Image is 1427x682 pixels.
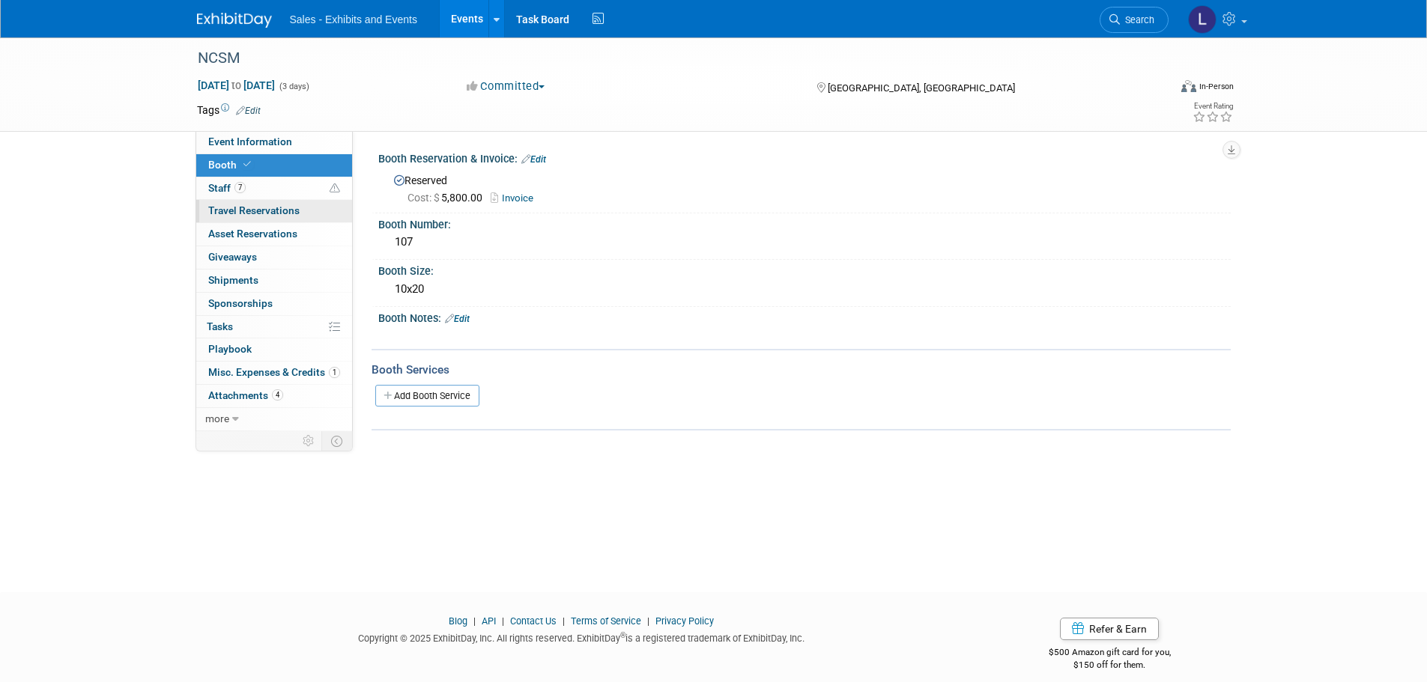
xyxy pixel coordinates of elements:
[491,192,541,204] a: Invoice
[208,389,283,401] span: Attachments
[470,615,479,627] span: |
[1181,80,1196,92] img: Format-Inperson.png
[208,136,292,147] span: Event Information
[236,106,261,116] a: Edit
[828,82,1015,94] span: [GEOGRAPHIC_DATA], [GEOGRAPHIC_DATA]
[461,79,551,94] button: Committed
[193,45,1146,72] div: NCSM
[1188,5,1217,34] img: Larae Parrish
[498,615,508,627] span: |
[196,200,352,222] a: Travel Reservations
[197,79,276,92] span: [DATE] [DATE]
[208,343,252,355] span: Playbook
[208,182,246,194] span: Staff
[197,13,272,28] img: ExhibitDay
[378,260,1231,278] div: Booth Size:
[197,628,967,645] div: Copyright © 2025 ExhibitDay, Inc. All rights reserved. ExhibitDay is a registered trademark of Ex...
[196,177,352,200] a: Staff7
[329,367,340,378] span: 1
[243,160,251,168] i: Booth reservation complete
[330,182,340,195] span: Potential Scheduling Conflict -- at least one attendee is tagged in another overlapping event.
[378,307,1231,326] div: Booth Notes:
[196,385,352,407] a: Attachments4
[296,431,322,451] td: Personalize Event Tab Strip
[378,147,1231,167] div: Booth Reservation & Invoice:
[321,431,352,451] td: Toggle Event Tabs
[408,192,488,204] span: 5,800.00
[1100,7,1169,33] a: Search
[234,182,246,193] span: 7
[390,231,1220,254] div: 107
[196,131,352,153] a: Event Information
[1080,78,1234,100] div: Event Format
[205,412,229,424] span: more
[390,169,1220,206] div: Reserved
[207,320,233,332] span: Tasks
[196,223,352,246] a: Asset Reservations
[290,13,417,25] span: Sales - Exhibits and Events
[196,316,352,338] a: Tasks
[390,278,1220,301] div: 10x20
[1060,618,1159,640] a: Refer & Earn
[408,192,441,204] span: Cost: $
[643,615,653,627] span: |
[229,79,243,91] span: to
[208,366,340,378] span: Misc. Expenses & Credits
[1120,14,1154,25] span: Search
[571,615,641,627] a: Terms of Service
[521,154,546,165] a: Edit
[445,314,470,324] a: Edit
[1193,103,1233,110] div: Event Rating
[197,103,261,118] td: Tags
[559,615,569,627] span: |
[208,204,300,216] span: Travel Reservations
[989,659,1231,672] div: $150 off for them.
[196,293,352,315] a: Sponsorships
[196,246,352,269] a: Giveaways
[196,270,352,292] a: Shipments
[449,615,467,627] a: Blog
[620,631,625,639] sup: ®
[510,615,557,627] a: Contact Us
[196,408,352,430] a: more
[1199,81,1234,92] div: In-Person
[278,82,309,91] span: (3 days)
[208,274,258,286] span: Shipments
[378,213,1231,232] div: Booth Number:
[208,251,257,263] span: Giveaways
[196,338,352,361] a: Playbook
[372,362,1231,378] div: Booth Services
[208,297,273,309] span: Sponsorships
[272,389,283,401] span: 4
[208,159,254,171] span: Booth
[196,362,352,384] a: Misc. Expenses & Credits1
[989,636,1231,671] div: $500 Amazon gift card for you,
[196,154,352,177] a: Booth
[375,385,479,407] a: Add Booth Service
[655,615,714,627] a: Privacy Policy
[208,228,297,240] span: Asset Reservations
[482,615,496,627] a: API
